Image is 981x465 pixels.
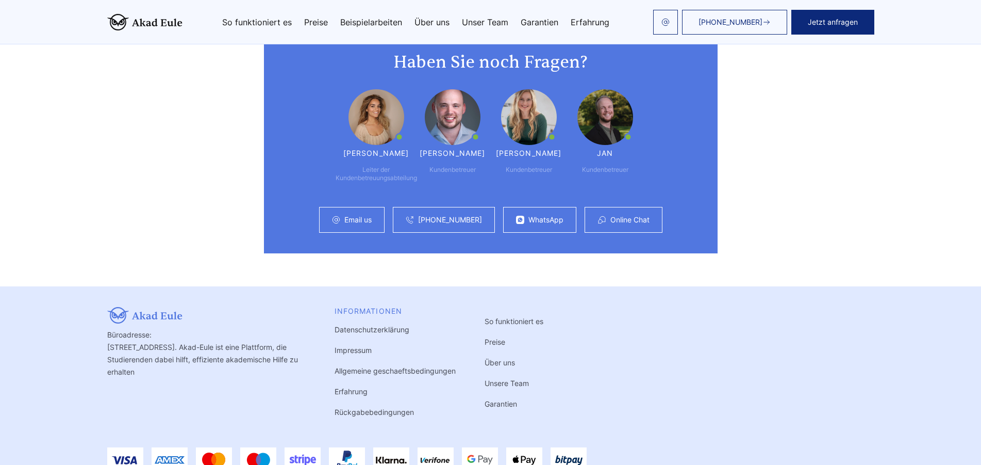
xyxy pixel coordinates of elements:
div: [PERSON_NAME] [420,149,486,157]
h2: Haben Sie noch Fragen? [285,52,697,73]
button: Jetzt anfragen [791,10,874,35]
img: Maria [348,89,404,145]
div: Kundenbetreuer [429,166,476,174]
img: Irene [501,89,557,145]
a: Garantien [485,399,517,408]
a: Impressum [335,346,372,355]
a: Online Chat [610,216,650,224]
div: [PERSON_NAME] [496,149,562,157]
img: Jan [577,89,633,145]
a: WhatsApp [528,216,563,224]
a: Garantien [521,18,558,26]
a: Unsere Team [485,379,529,388]
a: Email us [344,216,372,224]
div: Kundenbetreuer [582,166,628,174]
a: Über uns [414,18,450,26]
div: [PERSON_NAME] [343,149,409,157]
a: Rückgabebedingungen [335,408,414,416]
img: Günther [425,89,480,145]
a: Preise [485,338,505,346]
a: Datenschutzerklärung [335,325,409,334]
a: Allgemeine geschaeftsbedingungen [335,366,456,375]
img: email [661,18,670,26]
span: [PHONE_NUMBER] [699,18,762,26]
a: Erfahrung [571,18,609,26]
img: logo [107,14,182,30]
div: Büroadresse: [STREET_ADDRESS]. Akad-Eule ist eine Plattform, die Studierenden dabei hilft, effizi... [107,307,306,419]
a: So funktioniert es [222,18,292,26]
div: Jan [597,149,613,157]
a: Unser Team [462,18,508,26]
a: Preise [304,18,328,26]
a: [PHONE_NUMBER] [418,216,482,224]
a: Beispielarbeiten [340,18,402,26]
a: Erfahrung [335,387,368,396]
div: Leiter der Kundenbetreuungsabteilung [336,166,417,182]
div: INFORMATIONEN [335,307,456,315]
a: Über uns [485,358,515,367]
a: So funktioniert es [485,317,543,326]
div: Kundenbetreuer [506,166,552,174]
a: [PHONE_NUMBER] [682,10,787,35]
